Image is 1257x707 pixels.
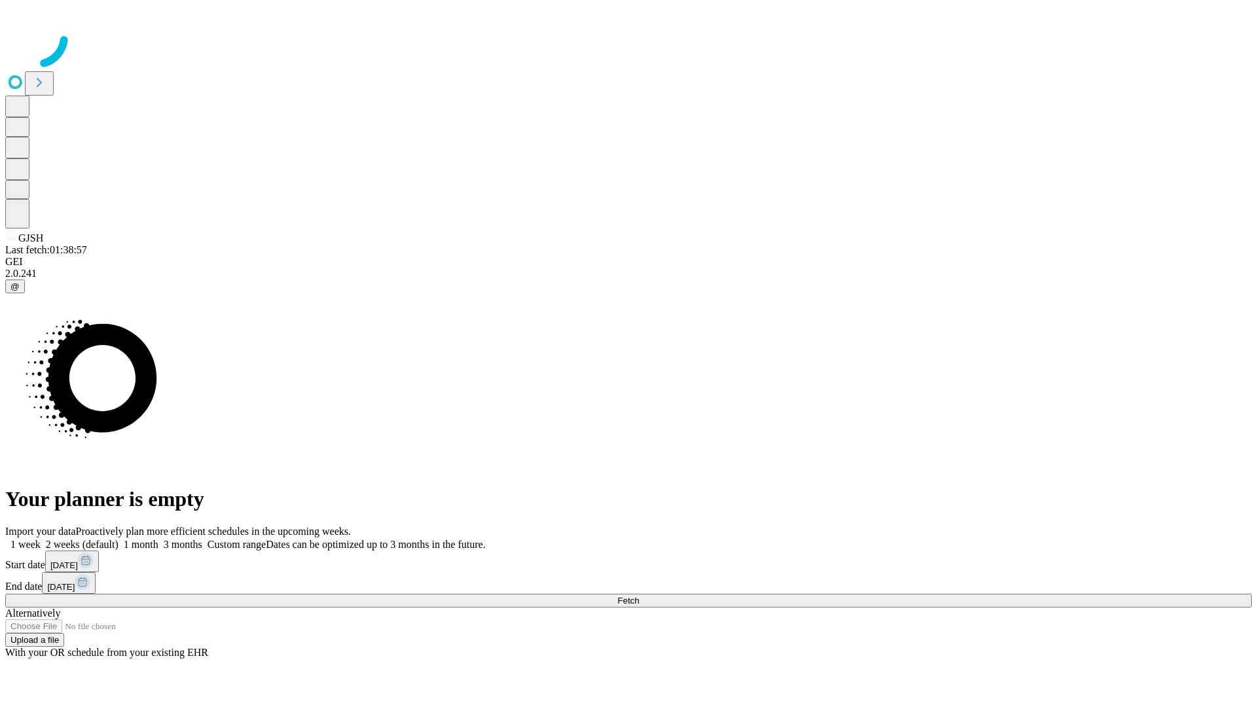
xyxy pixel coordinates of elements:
[45,551,99,572] button: [DATE]
[208,539,266,550] span: Custom range
[5,551,1252,572] div: Start date
[5,256,1252,268] div: GEI
[5,572,1252,594] div: End date
[5,280,25,293] button: @
[5,244,87,255] span: Last fetch: 01:38:57
[266,539,485,550] span: Dates can be optimized up to 3 months in the future.
[50,560,78,570] span: [DATE]
[10,281,20,291] span: @
[124,539,158,550] span: 1 month
[5,487,1252,511] h1: Your planner is empty
[617,596,639,606] span: Fetch
[76,526,351,537] span: Proactively plan more efficient schedules in the upcoming weeks.
[18,232,43,244] span: GJSH
[5,268,1252,280] div: 2.0.241
[5,526,76,537] span: Import your data
[164,539,202,550] span: 3 months
[46,539,118,550] span: 2 weeks (default)
[47,582,75,592] span: [DATE]
[5,594,1252,607] button: Fetch
[5,633,64,647] button: Upload a file
[5,647,208,658] span: With your OR schedule from your existing EHR
[42,572,96,594] button: [DATE]
[10,539,41,550] span: 1 week
[5,607,60,619] span: Alternatively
